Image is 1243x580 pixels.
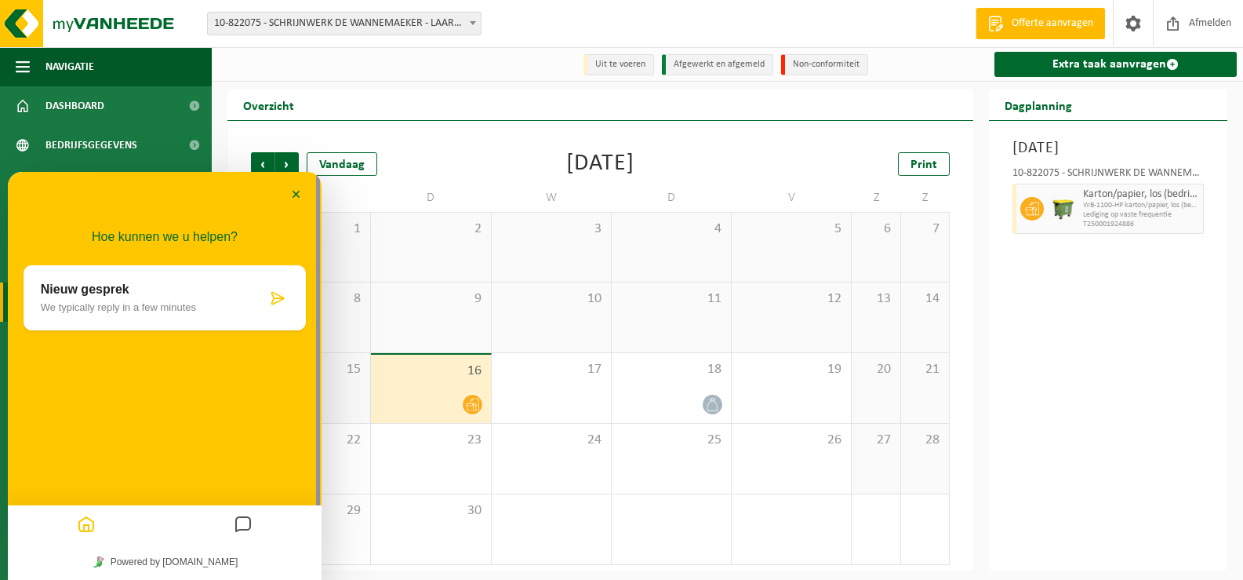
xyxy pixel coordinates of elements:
div: [DATE] [566,152,634,176]
span: Dashboard [45,86,104,126]
td: Z [901,184,950,212]
span: 23 [379,432,482,449]
span: Bedrijfsgegevens [45,126,137,165]
span: 7 [909,221,941,238]
span: 10-822075 - SCHRIJNWERK DE WANNEMAEKER - LAARNE [207,12,482,35]
a: Powered by [DOMAIN_NAME] [79,380,235,400]
a: Extra taak aanvragen [994,52,1237,77]
span: 25 [620,432,723,449]
span: Offerte aanvragen [1008,16,1097,31]
span: 10 [500,290,603,308]
span: 17 [500,361,603,378]
img: WB-1100-HPE-GN-50 [1052,197,1075,221]
span: 28 [909,432,941,449]
span: Karton/papier, los (bedrijven) [1083,188,1199,201]
span: 20 [860,361,892,378]
div: 10-822075 - SCHRIJNWERK DE WANNEMAEKER - LAARNE [1012,168,1204,184]
span: 12 [740,290,843,308]
span: Print [910,159,937,171]
span: Contactpersonen [45,165,136,204]
span: 6 [860,221,892,238]
span: Lediging op vaste frequentie [1083,210,1199,220]
td: D [612,184,732,212]
td: W [492,184,612,212]
span: 21 [909,361,941,378]
li: Non-conformiteit [781,54,868,75]
span: Volgende [275,152,299,176]
td: V [732,184,852,212]
li: Uit te voeren [583,54,654,75]
li: Afgewerkt en afgemeld [662,54,773,75]
span: Navigatie [45,47,94,86]
h2: Dagplanning [989,89,1088,120]
span: 9 [379,290,482,308]
span: 16 [379,363,482,380]
span: 26 [740,432,843,449]
button: Messages [222,338,249,369]
span: 19 [740,361,843,378]
h3: [DATE] [1012,137,1204,160]
img: Tawky_16x16.svg [85,385,96,396]
div: Vandaag [307,152,377,176]
span: 2 [379,221,482,238]
a: Print [898,152,950,176]
button: Home [65,338,92,369]
span: 10-822075 - SCHRIJNWERK DE WANNEMAEKER - LAARNE [208,13,481,35]
span: 4 [620,221,723,238]
span: 5 [740,221,843,238]
span: 14 [909,290,941,308]
span: 18 [620,361,723,378]
span: 30 [379,502,482,520]
iframe: chat widget [8,172,322,580]
a: Offerte aanvragen [976,8,1105,39]
span: Vorige [251,152,274,176]
span: 3 [500,221,603,238]
span: WB-1100-HP karton/papier, los (bedrijven) [1083,201,1199,210]
span: T250001924886 [1083,220,1199,229]
span: 24 [500,432,603,449]
h2: Overzicht [227,89,310,120]
span: 13 [860,290,892,308]
td: D [371,184,491,212]
span: 11 [620,290,723,308]
span: 27 [860,432,892,449]
td: Z [852,184,900,212]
